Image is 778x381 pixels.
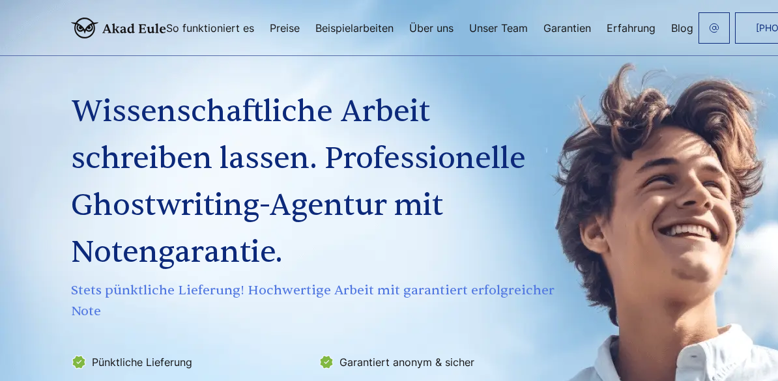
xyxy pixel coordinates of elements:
a: Unser Team [469,23,528,33]
a: Über uns [409,23,454,33]
h1: Wissenschaftliche Arbeit schreiben lassen. Professionelle Ghostwriting-Agentur mit Notengarantie. [71,89,561,276]
a: Erfahrung [607,23,656,33]
a: So funktioniert es [166,23,254,33]
a: Preise [270,23,300,33]
a: Garantien [543,23,591,33]
a: Beispielarbeiten [315,23,394,33]
li: Pünktliche Lieferung [71,352,311,373]
a: Blog [671,23,693,33]
img: email [709,23,719,33]
li: Garantiert anonym & sicher [319,352,558,373]
span: Stets pünktliche Lieferung! Hochwertige Arbeit mit garantiert erfolgreicher Note [71,280,561,322]
img: logo [71,18,166,38]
